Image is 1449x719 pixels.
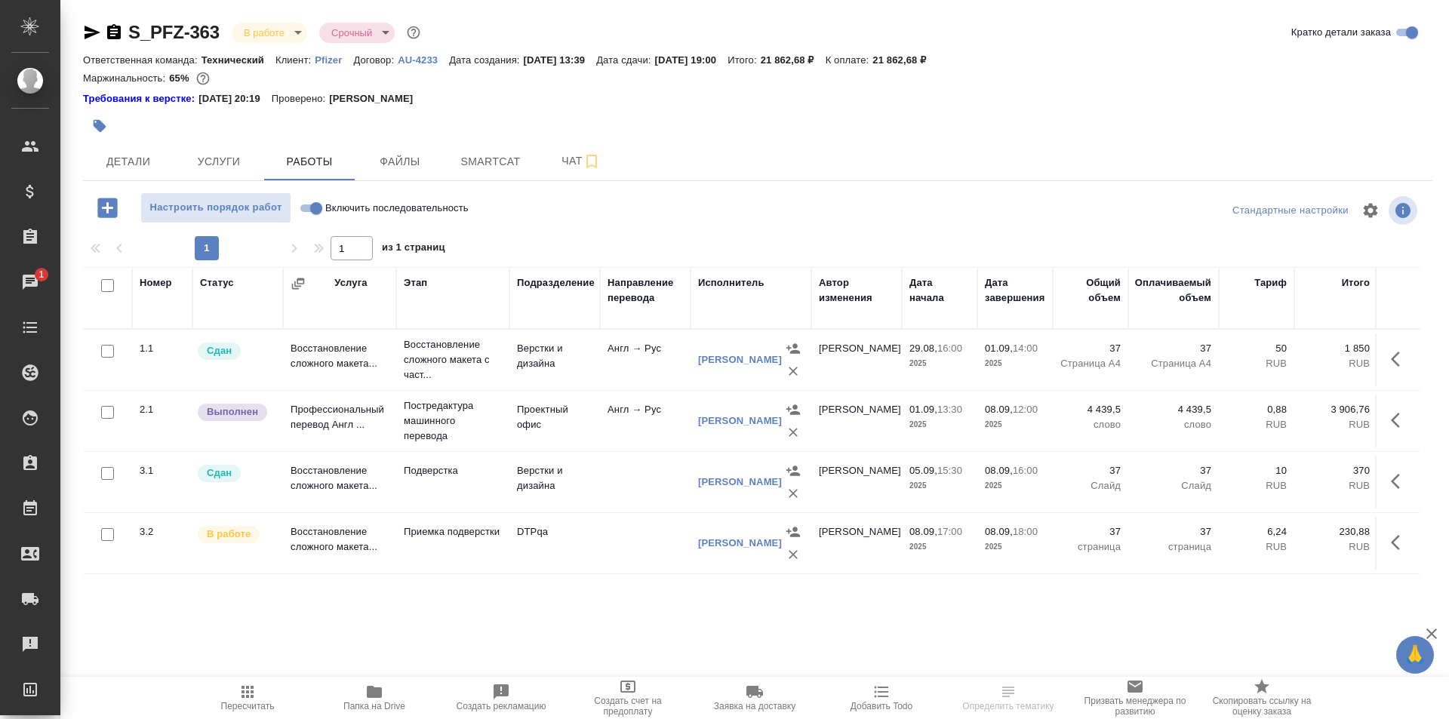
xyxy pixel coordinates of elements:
p: 37 [1060,341,1121,356]
p: 08.09, [909,526,937,537]
p: 4 439,5 [1136,402,1211,417]
div: Статус [200,275,234,290]
p: К оплате: [826,54,873,66]
div: Номер [140,275,172,290]
p: Проверено: [272,91,330,106]
p: RUB [1226,539,1287,555]
p: 08.09, [985,526,1013,537]
button: Удалить [782,543,804,566]
p: Итого: [728,54,760,66]
p: [DATE] 13:39 [524,54,597,66]
p: 14:00 [1013,343,1038,354]
p: RUB [1302,478,1370,493]
p: 65% [169,72,192,84]
p: 2025 [909,539,970,555]
p: 230,88 [1302,524,1370,539]
button: Срочный [327,26,377,39]
button: Скопировать ссылку для ЯМессенджера [83,23,101,41]
p: 37 [1060,524,1121,539]
td: [PERSON_NAME] [811,517,902,570]
div: Дата начала [909,275,970,306]
div: Направление перевода [608,275,683,306]
td: Англ → Рус [600,395,691,447]
div: 3.2 [140,524,185,539]
p: Страница А4 [1136,356,1211,371]
td: Англ → Рус [600,333,691,386]
button: 🙏 [1396,636,1434,674]
span: 🙏 [1402,639,1428,671]
button: Добавить тэг [83,109,116,143]
div: Исполнитель завершил работу [196,402,275,422]
td: Профессиональный перевод Англ ... [283,395,396,447]
p: 21 862,68 ₽ [872,54,937,66]
div: 1.1 [140,341,185,356]
td: Восстановление сложного макета... [283,333,396,386]
a: [PERSON_NAME] [698,476,782,487]
p: [DATE] 19:00 [655,54,728,66]
p: 13:30 [937,404,962,415]
p: Маржинальность: [83,72,169,84]
p: Дата создания: [449,54,523,66]
p: 50 [1226,341,1287,356]
p: Постредактура машинного перевода [404,398,502,444]
p: Сдан [207,466,232,481]
span: Детали [92,152,165,171]
p: слово [1136,417,1211,432]
button: Назначить [782,398,804,421]
span: 1 [29,267,53,282]
p: [PERSON_NAME] [329,91,424,106]
p: 2025 [909,417,970,432]
p: 370 [1302,463,1370,478]
p: Сдан [207,343,232,358]
a: S_PFZ-363 [128,22,220,42]
p: 05.09, [909,465,937,476]
button: Назначить [782,459,804,482]
button: Скопировать ссылку [105,23,123,41]
p: 4 439,5 [1060,402,1121,417]
button: Удалить [782,360,804,383]
p: RUB [1226,356,1287,371]
button: В работе [239,26,289,39]
button: Удалить [782,482,804,505]
p: Приемка подверстки [404,524,502,539]
p: 08.09, [985,404,1013,415]
p: 15:30 [937,465,962,476]
p: 37 [1060,463,1121,478]
p: 37 [1136,463,1211,478]
div: Оплачиваемый объем [1135,275,1211,306]
a: [PERSON_NAME] [698,415,782,426]
button: Здесь прячутся важные кнопки [1382,341,1418,377]
div: Менеджер проверил работу исполнителя, передает ее на следующий этап [196,463,275,484]
p: Ответственная команда: [83,54,202,66]
p: 2025 [985,478,1045,493]
a: AU-4233 [398,53,449,66]
p: 3 906,76 [1302,402,1370,417]
button: Удалить [782,421,804,444]
p: Договор: [353,54,398,66]
p: AU-4233 [398,54,449,66]
a: Требования к верстке: [83,91,198,106]
p: RUB [1226,417,1287,432]
p: слово [1060,417,1121,432]
span: Кратко детали заказа [1291,25,1391,40]
div: Менеджер проверил работу исполнителя, передает ее на следующий этап [196,341,275,361]
button: Назначить [782,521,804,543]
svg: Подписаться [583,152,601,171]
p: RUB [1302,356,1370,371]
button: Назначить [782,337,804,360]
p: 2025 [909,356,970,371]
span: Посмотреть информацию [1389,196,1420,225]
p: Дата сдачи: [596,54,654,66]
p: 18:00 [1013,526,1038,537]
div: Услуга [334,275,367,290]
button: Настроить порядок работ [140,192,291,223]
p: 2025 [909,478,970,493]
p: 01.09, [909,404,937,415]
p: 37 [1136,341,1211,356]
td: DTPqa [509,517,600,570]
td: [PERSON_NAME] [811,456,902,509]
div: 3.1 [140,463,185,478]
div: Нажми, чтобы открыть папку с инструкцией [83,91,198,106]
p: 17:00 [937,526,962,537]
p: 29.08, [909,343,937,354]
